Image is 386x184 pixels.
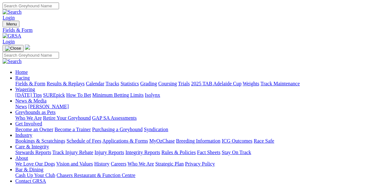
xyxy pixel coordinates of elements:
[52,150,93,155] a: Track Injury Rebate
[15,69,28,75] a: Home
[243,81,259,86] a: Weights
[3,15,15,20] a: Login
[15,75,30,81] a: Racing
[222,150,251,155] a: Stay On Track
[6,22,17,26] span: Menu
[111,161,126,166] a: Careers
[3,3,59,9] input: Search
[56,161,93,166] a: Vision and Values
[3,9,22,15] img: Search
[261,81,300,86] a: Track Maintenance
[15,132,32,138] a: Industry
[15,127,383,132] div: Get Involved
[3,33,21,39] img: GRSA
[15,110,56,115] a: Greyhounds as Pets
[3,27,383,33] a: Fields & Form
[102,138,148,144] a: Applications & Forms
[15,104,383,110] div: News & Media
[176,138,220,144] a: Breeding Information
[43,92,65,98] a: SUREpick
[149,138,175,144] a: MyOzChase
[191,81,241,86] a: 2025 TAB Adelaide Cup
[15,161,383,167] div: About
[92,92,144,98] a: Minimum Betting Limits
[15,178,46,184] a: Contact GRSA
[15,150,51,155] a: Stewards Reports
[145,92,160,98] a: Isolynx
[3,59,22,64] img: Search
[94,150,124,155] a: Injury Reports
[140,81,157,86] a: Grading
[15,81,383,87] div: Racing
[66,138,101,144] a: Schedule of Fees
[178,81,190,86] a: Trials
[15,161,55,166] a: We Love Our Dogs
[66,92,91,98] a: How To Bet
[92,115,137,121] a: GAP SA Assessments
[43,115,91,121] a: Retire Your Greyhound
[15,104,27,109] a: News
[161,150,196,155] a: Rules & Policies
[144,127,168,132] a: Syndication
[125,150,160,155] a: Integrity Reports
[86,81,104,86] a: Calendar
[254,138,274,144] a: Race Safe
[25,45,30,50] img: logo-grsa-white.png
[121,81,139,86] a: Statistics
[15,87,35,92] a: Wagering
[15,173,55,178] a: Cash Up Your Club
[92,127,143,132] a: Purchasing a Greyhound
[197,150,220,155] a: Fact Sheets
[15,92,383,98] div: Wagering
[15,138,65,144] a: Bookings & Scratchings
[15,167,43,172] a: Bar & Dining
[94,161,109,166] a: History
[155,161,184,166] a: Strategic Plan
[222,138,252,144] a: ICG Outcomes
[15,127,53,132] a: Become an Owner
[128,161,154,166] a: Who We Are
[15,81,45,86] a: Fields & Form
[185,161,215,166] a: Privacy Policy
[3,21,19,27] button: Toggle navigation
[15,173,383,178] div: Bar & Dining
[55,127,91,132] a: Become a Trainer
[158,81,177,86] a: Coursing
[15,115,383,121] div: Greyhounds as Pets
[28,104,69,109] a: [PERSON_NAME]
[15,144,49,149] a: Care & Integrity
[3,45,24,52] button: Toggle navigation
[106,81,119,86] a: Tracks
[56,173,135,178] a: Chasers Restaurant & Function Centre
[3,52,59,59] input: Search
[15,115,42,121] a: Who We Are
[15,138,383,144] div: Industry
[15,92,42,98] a: [DATE] Tips
[15,155,28,161] a: About
[15,150,383,155] div: Care & Integrity
[15,98,47,103] a: News & Media
[3,39,15,44] a: Login
[47,81,85,86] a: Results & Replays
[15,121,42,126] a: Get Involved
[5,46,21,51] img: Close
